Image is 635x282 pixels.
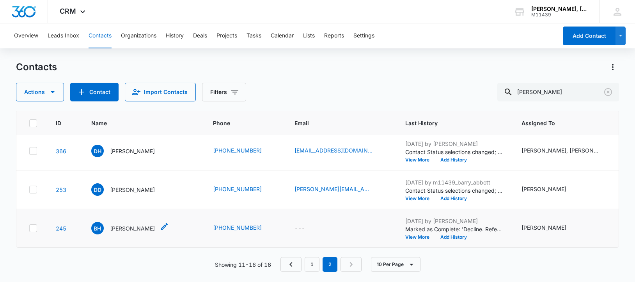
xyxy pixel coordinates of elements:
a: [EMAIL_ADDRESS][DOMAIN_NAME] [294,146,372,154]
div: account id [531,12,588,18]
span: Assigned To [521,119,602,127]
a: [PHONE_NUMBER] [213,223,262,232]
p: [PERSON_NAME] [110,186,155,194]
button: Deals [193,23,207,48]
div: [PERSON_NAME] [521,223,566,232]
button: Overview [14,23,38,48]
a: [PHONE_NUMBER] [213,146,262,154]
a: Page 1 [305,257,319,272]
div: Assigned To - Joshua Weiss - Select to Edit Field [521,223,580,233]
nav: Pagination [280,257,362,272]
em: 2 [323,257,337,272]
a: Navigate to contact details page for Barbara Hammac [56,225,66,232]
div: Name - Danny Hawkins - Select to Edit Field [91,145,169,157]
div: Name - Danny Dill - Select to Edit Field [91,183,169,196]
input: Search Contacts [497,83,619,101]
span: DH [91,145,104,157]
h1: Contacts [16,61,57,73]
span: CRM [60,7,76,15]
button: Calendar [271,23,294,48]
div: Name - Barbara Hammac - Select to Edit Field [91,222,169,234]
button: Lists [303,23,315,48]
p: Contact Status selections changed; Warm Lead was removed and Hired was added. [405,186,503,195]
div: Assigned To - Daniel White - Select to Edit Field [521,185,580,194]
button: Settings [353,23,374,48]
span: Phone [213,119,264,127]
p: [PERSON_NAME] [110,147,155,155]
button: View More [405,235,435,239]
span: ID [56,119,61,127]
button: History [166,23,184,48]
div: Phone - (706) 299-0240 - Select to Edit Field [213,223,276,233]
span: BH [91,222,104,234]
button: Leads Inbox [48,23,79,48]
button: Import Contacts [125,83,196,101]
div: [PERSON_NAME], [PERSON_NAME] [521,146,600,154]
a: Navigate to contact details page for Danny Hawkins [56,148,66,154]
button: Actions [607,61,619,73]
button: View More [405,196,435,201]
div: Phone - (423) 385-9785 - Select to Edit Field [213,146,276,156]
button: Add History [435,158,472,162]
button: Add Contact [563,27,615,45]
button: Filters [202,83,246,101]
button: Projects [216,23,237,48]
div: Assigned To - Joshua Weiss, Rachel Teleis - Select to Edit Field [521,146,614,156]
button: Add Contact [70,83,119,101]
div: [PERSON_NAME] [521,185,566,193]
p: Showing 11-16 of 16 [215,261,271,269]
button: Tasks [247,23,261,48]
div: Phone - (423) 693-7286 - Select to Edit Field [213,185,276,194]
div: --- [294,223,305,233]
span: Email [294,119,375,127]
div: Email - danny@rtroofandremodel.com - Select to Edit Field [294,185,387,194]
div: Email - danhawkins59@gmail.com - Select to Edit Field [294,146,387,156]
p: [PERSON_NAME] [110,224,155,232]
a: Previous Page [280,257,302,272]
button: Actions [16,83,64,101]
span: DD [91,183,104,196]
button: Add History [435,235,472,239]
button: Clear [602,86,614,98]
span: Last History [405,119,491,127]
button: Organizations [121,23,156,48]
p: [DATE] by m11439_barry_abbott [405,178,503,186]
button: Contacts [89,23,112,48]
a: [PHONE_NUMBER] [213,185,262,193]
button: Add History [435,196,472,201]
button: 10 Per Page [371,257,420,272]
p: Contact Status selections changed; Hot Lead was removed and Hired was added. [405,148,503,156]
p: [DATE] by [PERSON_NAME] [405,217,503,225]
a: [PERSON_NAME][EMAIL_ADDRESS][DOMAIN_NAME] [294,185,372,193]
button: Reports [324,23,344,48]
button: View More [405,158,435,162]
p: Marked as Complete: 'Decline. Refer to [PERSON_NAME].' ([DATE]) [405,225,503,233]
span: Name [91,119,183,127]
div: Email - - Select to Edit Field [294,223,319,233]
p: [DATE] by [PERSON_NAME] [405,140,503,148]
a: Navigate to contact details page for Danny Dill [56,186,66,193]
div: account name [531,6,588,12]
